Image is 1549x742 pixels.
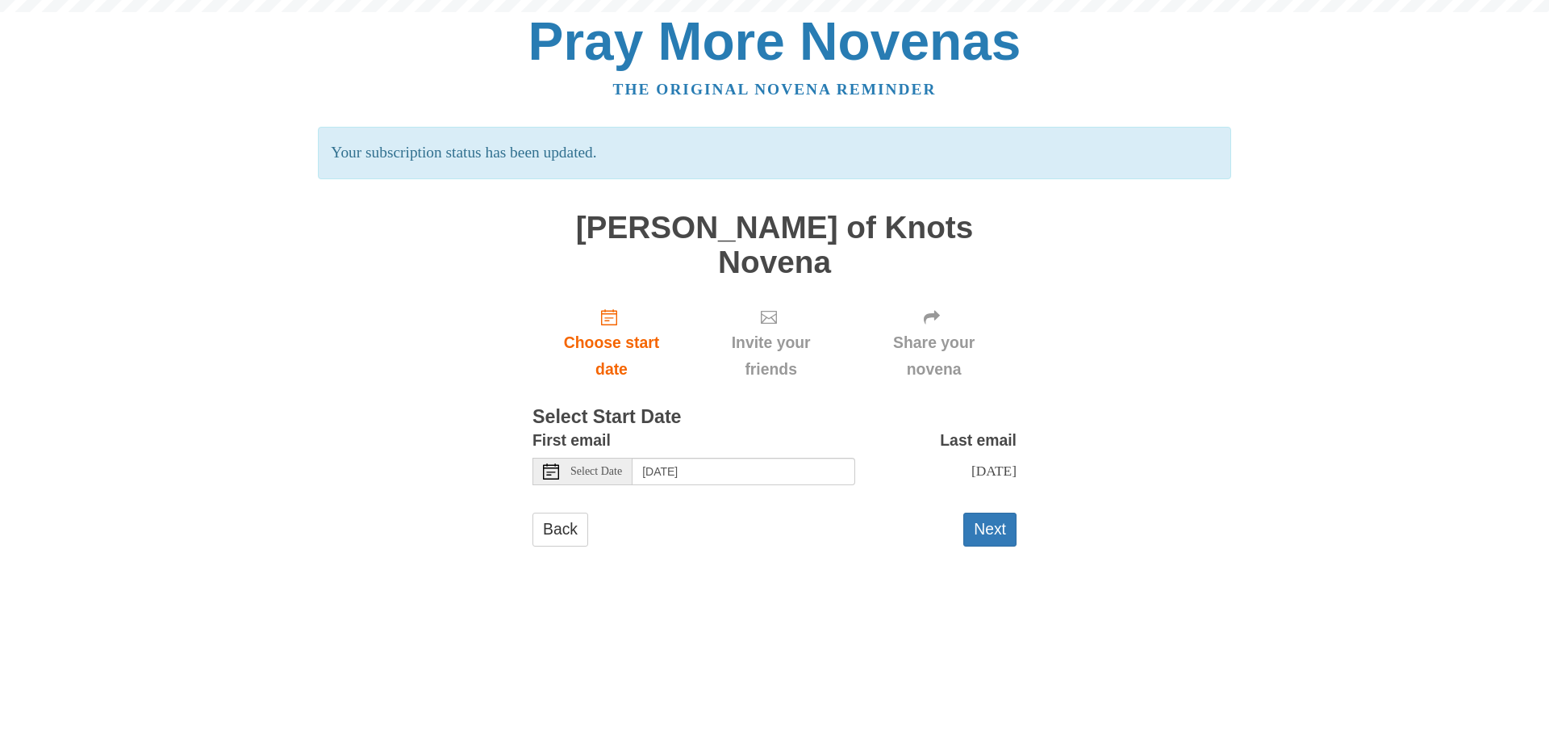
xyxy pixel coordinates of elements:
label: Last email [940,427,1017,454]
p: Your subscription status has been updated. [318,127,1230,179]
a: The original novena reminder [613,81,937,98]
div: Click "Next" to confirm your start date first. [691,296,851,392]
span: Select Date [570,466,622,477]
h1: [PERSON_NAME] of Knots Novena [532,211,1017,279]
h3: Select Start Date [532,407,1017,428]
button: Next [963,513,1017,546]
span: [DATE] [971,463,1017,479]
label: First email [532,427,611,454]
a: Choose start date [532,296,691,392]
a: Back [532,513,588,546]
span: Invite your friends [707,329,835,383]
a: Pray More Novenas [528,11,1021,71]
div: Click "Next" to confirm your start date first. [851,296,1017,392]
span: Share your novena [867,329,1000,383]
span: Choose start date [549,329,674,383]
